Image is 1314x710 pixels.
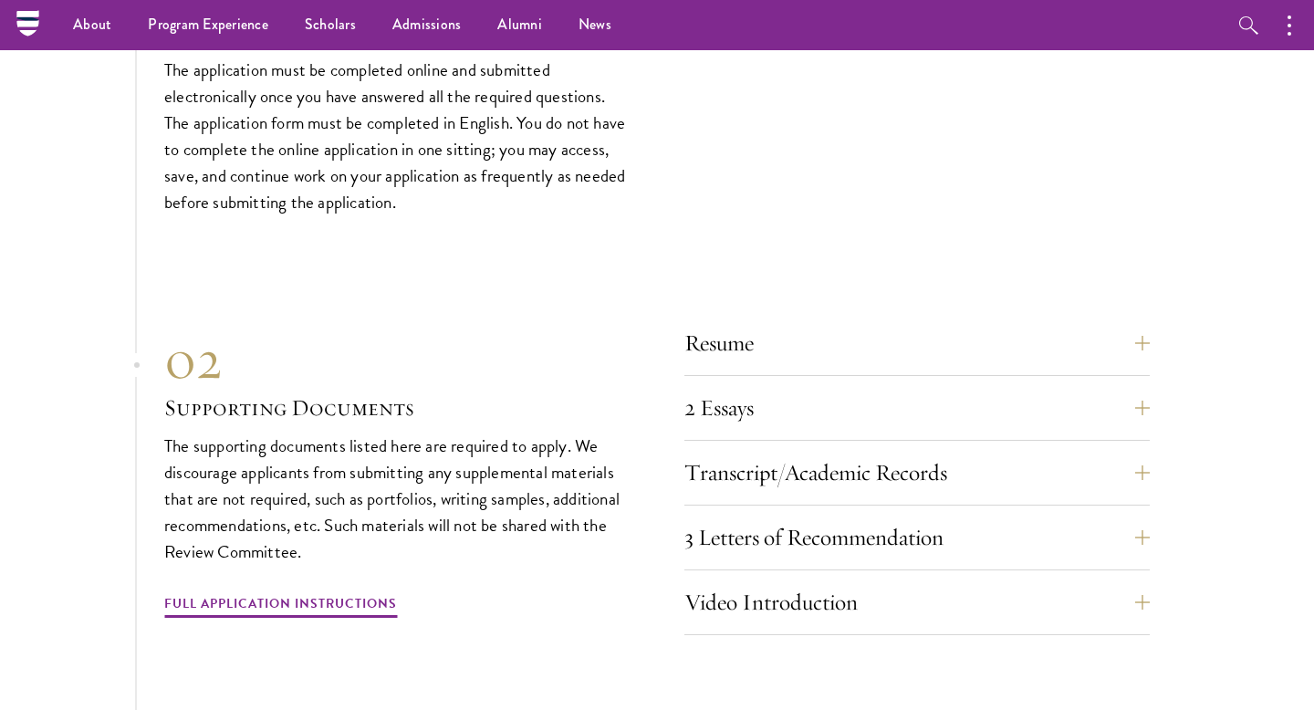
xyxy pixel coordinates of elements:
[684,516,1150,559] button: 3 Letters of Recommendation
[684,451,1150,495] button: Transcript/Academic Records
[684,580,1150,624] button: Video Introduction
[164,592,397,621] a: Full Application Instructions
[684,321,1150,365] button: Resume
[684,386,1150,430] button: 2 Essays
[164,57,630,215] p: The application must be completed online and submitted electronically once you have answered all ...
[164,327,630,392] div: 02
[164,392,630,423] h3: Supporting Documents
[164,433,630,565] p: The supporting documents listed here are required to apply. We discourage applicants from submitt...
